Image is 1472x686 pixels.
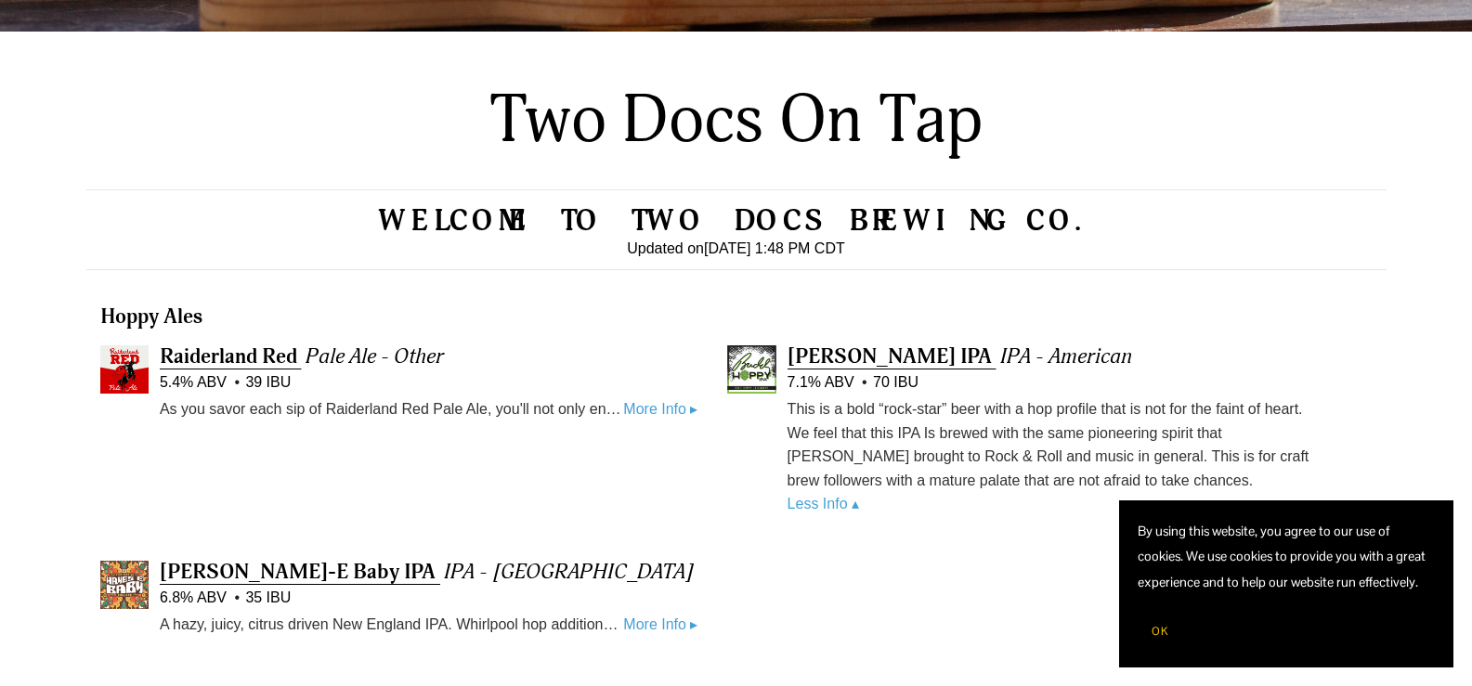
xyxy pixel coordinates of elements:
a: More Info [623,613,697,637]
span: 7.1% ABV [788,371,854,394]
span: 5.4% ABV [160,371,227,394]
button: OK [1138,614,1182,649]
h3: Hoppy Ales [100,304,1373,330]
span: 35 IBU [234,587,291,609]
span: IPA - [GEOGRAPHIC_DATA] [444,559,694,585]
span: 6.8% ABV [160,587,227,609]
span: Pale Ale - Other [306,343,444,369]
span: IPA - American [1000,343,1132,369]
p: A hazy, juicy, citrus driven New England IPA. Whirlpool hop additions of Azacca, Citra, and Mosai... [160,613,623,637]
a: [PERSON_NAME] IPA [788,343,997,369]
h2: Two Docs On Tap [419,80,1053,162]
img: Buddy Hoppy IPA [727,345,775,394]
img: Hayes-E Baby IPA [100,561,149,609]
span: [PERSON_NAME]-E Baby IPA [160,559,436,585]
p: This is a bold “rock-star” beer with a hop profile that is not for the faint of heart. We feel th... [788,397,1326,492]
h2: Welcome to Two Docs Brewing Co. [86,209,1387,233]
span: Raiderland Red [160,343,297,369]
span: 70 IBU [862,371,918,394]
time: [DATE] 1:48 PM CDT [704,240,845,256]
a: Less Info [788,496,859,511]
section: Cookie banner [1119,500,1453,667]
p: By using this website, you agree to our use of cookies. We use cookies to provide you with a grea... [1138,519,1435,595]
span: Updated on [627,240,704,256]
a: Raiderland Red [160,343,302,369]
span: [PERSON_NAME] IPA [788,343,992,369]
img: Raiderland Red [100,345,149,394]
a: More Info [623,397,697,421]
span: OK [1152,624,1168,639]
span: 39 IBU [234,371,291,394]
p: As you savor each sip of Raiderland Red Pale Ale, you'll not only enjoy the craftsmanship of Two ... [160,397,623,421]
a: [PERSON_NAME]-E Baby IPA [160,559,440,585]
